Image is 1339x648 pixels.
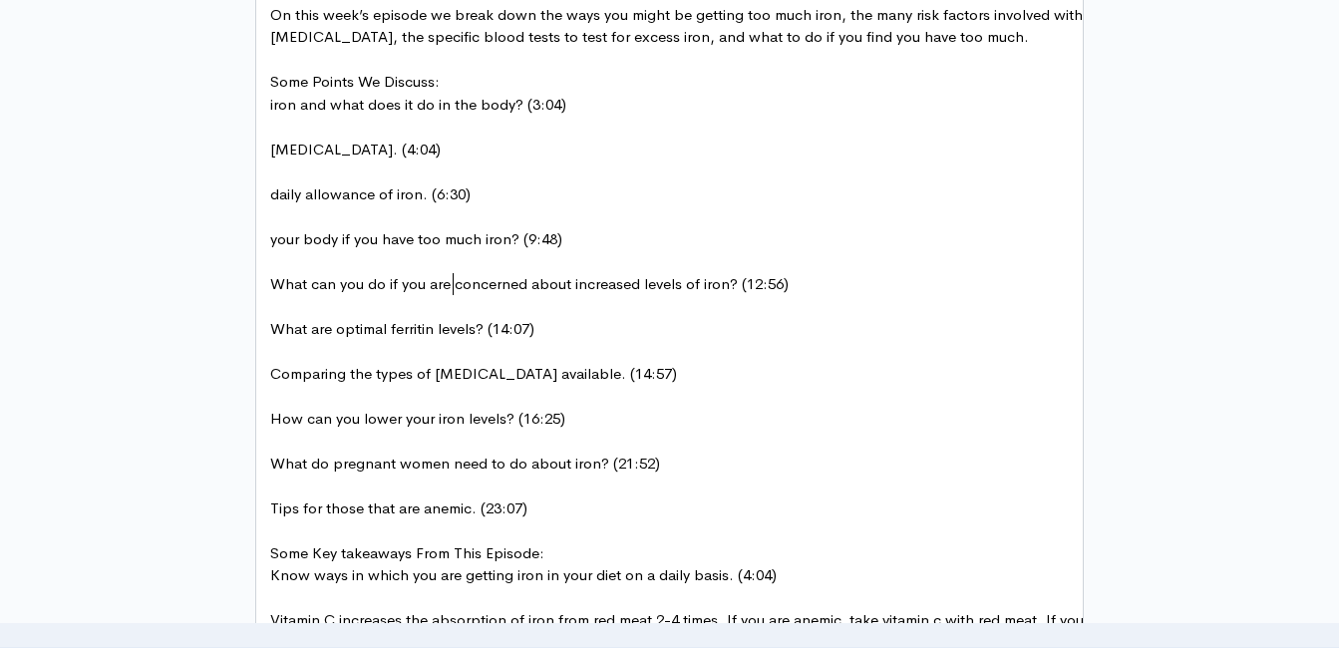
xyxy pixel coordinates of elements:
span: Some Points We Discuss: [270,72,440,91]
span: How can you lower your iron levels? (16:25) [270,409,565,428]
span: daily allowance of iron. (6:30) [270,184,471,203]
span: iron and what does it do in the body? (3:04) [270,95,566,114]
span: What can you do if you are concerned about increased levels of iron? (12:56) [270,274,789,293]
span: Tips for those that are anemic. (23:07) [270,498,527,517]
span: What are optimal ferritin levels? (14:07) [270,319,534,338]
span: On this week’s episode we break down the ways you might be getting too much iron, the many risk f... [270,5,1087,47]
span: your body if you have too much iron? (9:48) [270,229,562,248]
span: [MEDICAL_DATA]. (4:04) [270,140,441,159]
span: Know ways in which you are getting iron in your diet on a daily basis. (4:04) [270,565,777,584]
span: Comparing the types of [MEDICAL_DATA] available. (14:57) [270,364,677,383]
span: What do pregnant women need to do about iron? (21:52) [270,454,660,473]
span: Some Key takeaways From This Episode: [270,543,544,562]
